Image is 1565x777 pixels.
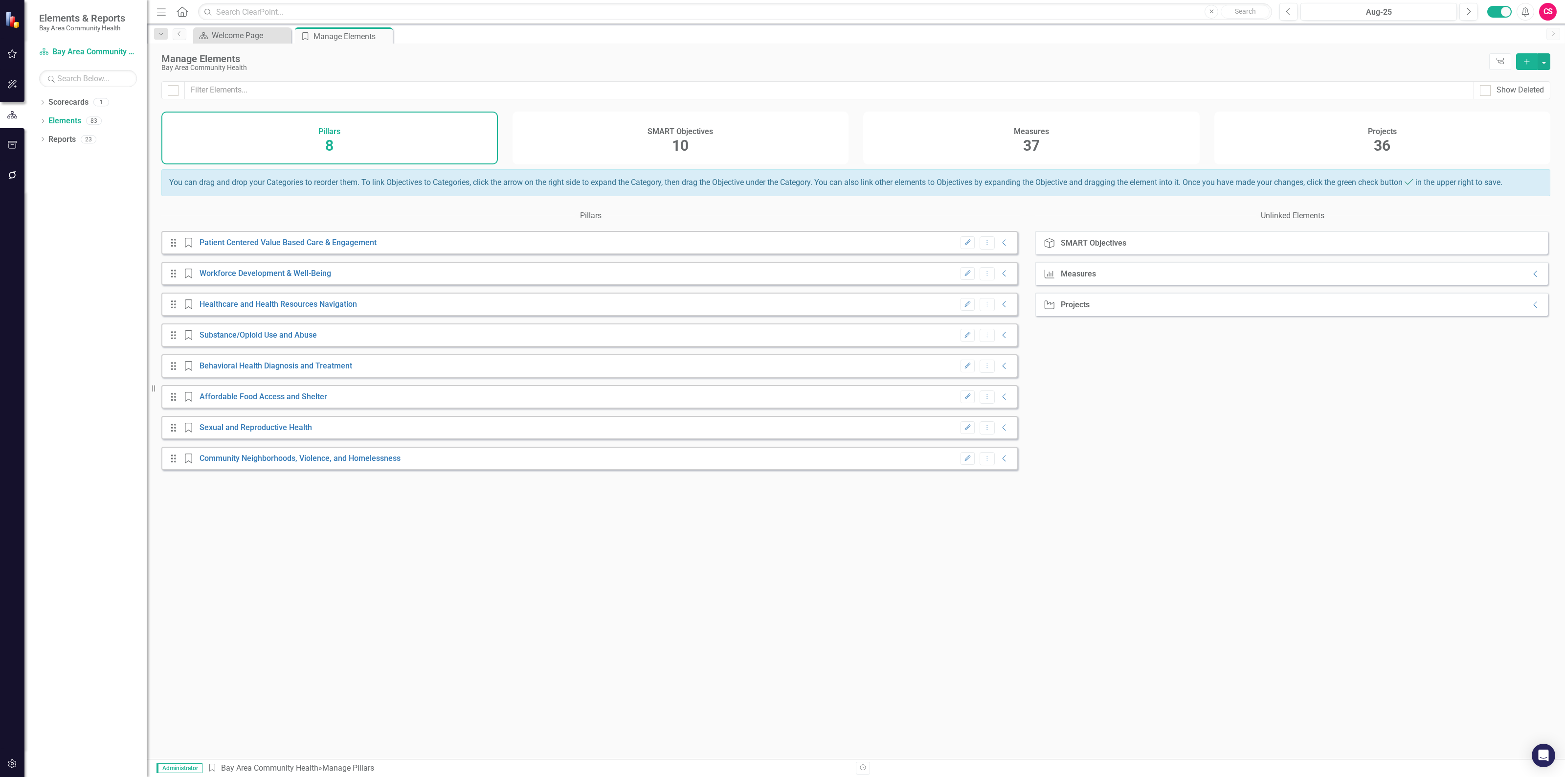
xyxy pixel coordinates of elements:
a: Sexual and Reproductive Health [200,423,312,432]
span: Elements & Reports [39,12,125,24]
span: Search [1235,7,1256,15]
div: 23 [81,135,96,143]
div: Welcome Page [212,29,289,42]
a: Healthcare and Health Resources Navigation [200,299,357,309]
div: 83 [86,117,102,125]
a: Substance/Opioid Use and Abuse [200,330,317,340]
div: Show Deleted [1497,85,1544,96]
h4: Projects [1368,127,1397,136]
img: ClearPoint Strategy [5,11,22,28]
input: Search Below... [39,70,137,87]
div: Manage Elements [313,30,390,43]
div: 1 [93,98,109,107]
button: Aug-25 [1300,3,1457,21]
div: Open Intercom Messenger [1532,744,1555,767]
a: Elements [48,115,81,127]
div: » Manage Pillars [207,763,849,774]
input: Search ClearPoint... [198,3,1272,21]
h4: Pillars [318,127,340,136]
span: 36 [1374,137,1390,154]
div: Projects [1061,300,1090,309]
div: You can drag and drop your Categories to reorder them. To link Objectives to Categories, click th... [161,169,1550,196]
a: Community Neighborhoods, Violence, and Homelessness [200,454,401,463]
input: Filter Elements... [184,81,1474,99]
a: Behavioral Health Diagnosis and Treatment [200,361,352,370]
div: SMART Objectives [1061,239,1126,248]
a: Reports [48,134,76,145]
a: Bay Area Community Health [221,763,318,773]
button: CS [1539,3,1557,21]
div: Unlinked Elements [1261,210,1324,222]
a: Affordable Food Access and Shelter [200,392,327,401]
span: 10 [672,137,689,154]
a: Bay Area Community Health [39,46,137,58]
div: Aug-25 [1304,6,1453,18]
a: Scorecards [48,97,89,108]
div: Pillars [580,210,602,222]
div: Manage Elements [161,53,1484,64]
div: Bay Area Community Health [161,64,1484,71]
span: Administrator [156,763,202,773]
a: Workforce Development & Well-Being [200,269,331,278]
div: Measures [1061,270,1096,278]
span: 37 [1023,137,1040,154]
h4: Measures [1014,127,1049,136]
a: Patient Centered Value Based Care & Engagement [200,238,377,247]
a: Welcome Page [196,29,289,42]
button: Search [1221,5,1270,19]
span: 8 [325,137,334,154]
small: Bay Area Community Health [39,24,125,32]
h4: SMART Objectives [648,127,713,136]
